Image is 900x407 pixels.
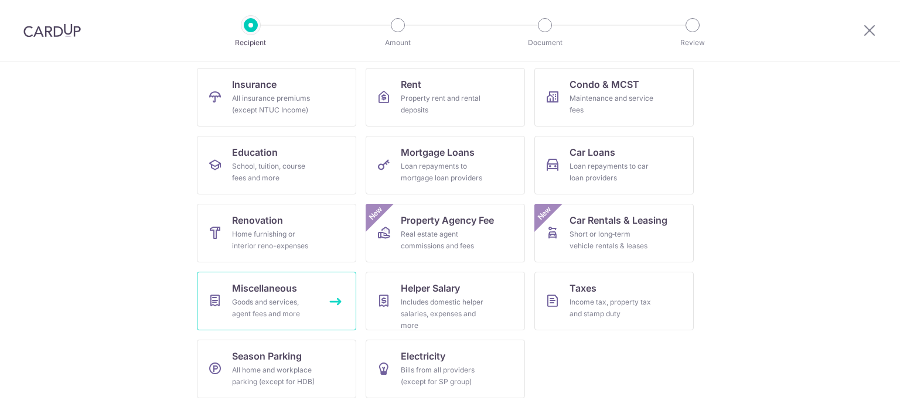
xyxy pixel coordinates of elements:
[570,77,639,91] span: Condo & MCST
[502,37,588,49] p: Document
[366,340,525,398] a: ElectricityBills from all providers (except for SP group)
[401,160,485,184] div: Loan repayments to mortgage loan providers
[570,145,615,159] span: Car Loans
[207,37,294,49] p: Recipient
[197,272,356,330] a: MiscellaneousGoods and services, agent fees and more
[401,364,485,388] div: Bills from all providers (except for SP group)
[366,68,525,126] a: RentProperty rent and rental deposits
[534,68,694,126] a: Condo & MCSTMaintenance and service fees
[232,160,316,184] div: School, tuition, course fees and more
[366,136,525,194] a: Mortgage LoansLoan repayments to mortgage loan providers
[197,340,356,398] a: Season ParkingAll home and workplace parking (except for HDB)
[401,296,485,331] div: Includes domestic helper salaries, expenses and more
[232,213,283,227] span: Renovation
[354,37,441,49] p: Amount
[232,228,316,252] div: Home furnishing or interior reno-expenses
[570,93,654,116] div: Maintenance and service fees
[401,145,475,159] span: Mortgage Loans
[197,68,356,126] a: InsuranceAll insurance premiums (except NTUC Income)
[534,272,694,330] a: TaxesIncome tax, property tax and stamp duty
[232,349,302,363] span: Season Parking
[401,93,485,116] div: Property rent and rental deposits
[232,296,316,320] div: Goods and services, agent fees and more
[534,136,694,194] a: Car LoansLoan repayments to car loan providers
[401,77,421,91] span: Rent
[649,37,736,49] p: Review
[401,281,460,295] span: Helper Salary
[232,77,277,91] span: Insurance
[535,204,554,223] span: New
[197,136,356,194] a: EducationSchool, tuition, course fees and more
[232,281,297,295] span: Miscellaneous
[401,349,445,363] span: Electricity
[23,23,81,37] img: CardUp
[366,204,525,262] a: Property Agency FeeReal estate agent commissions and feesNew
[570,281,596,295] span: Taxes
[534,204,694,262] a: Car Rentals & LeasingShort or long‑term vehicle rentals & leasesNew
[570,296,654,320] div: Income tax, property tax and stamp duty
[570,228,654,252] div: Short or long‑term vehicle rentals & leases
[232,145,278,159] span: Education
[401,213,494,227] span: Property Agency Fee
[366,204,386,223] span: New
[401,228,485,252] div: Real estate agent commissions and fees
[197,204,356,262] a: RenovationHome furnishing or interior reno-expenses
[232,93,316,116] div: All insurance premiums (except NTUC Income)
[366,272,525,330] a: Helper SalaryIncludes domestic helper salaries, expenses and more
[570,160,654,184] div: Loan repayments to car loan providers
[570,213,667,227] span: Car Rentals & Leasing
[232,364,316,388] div: All home and workplace parking (except for HDB)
